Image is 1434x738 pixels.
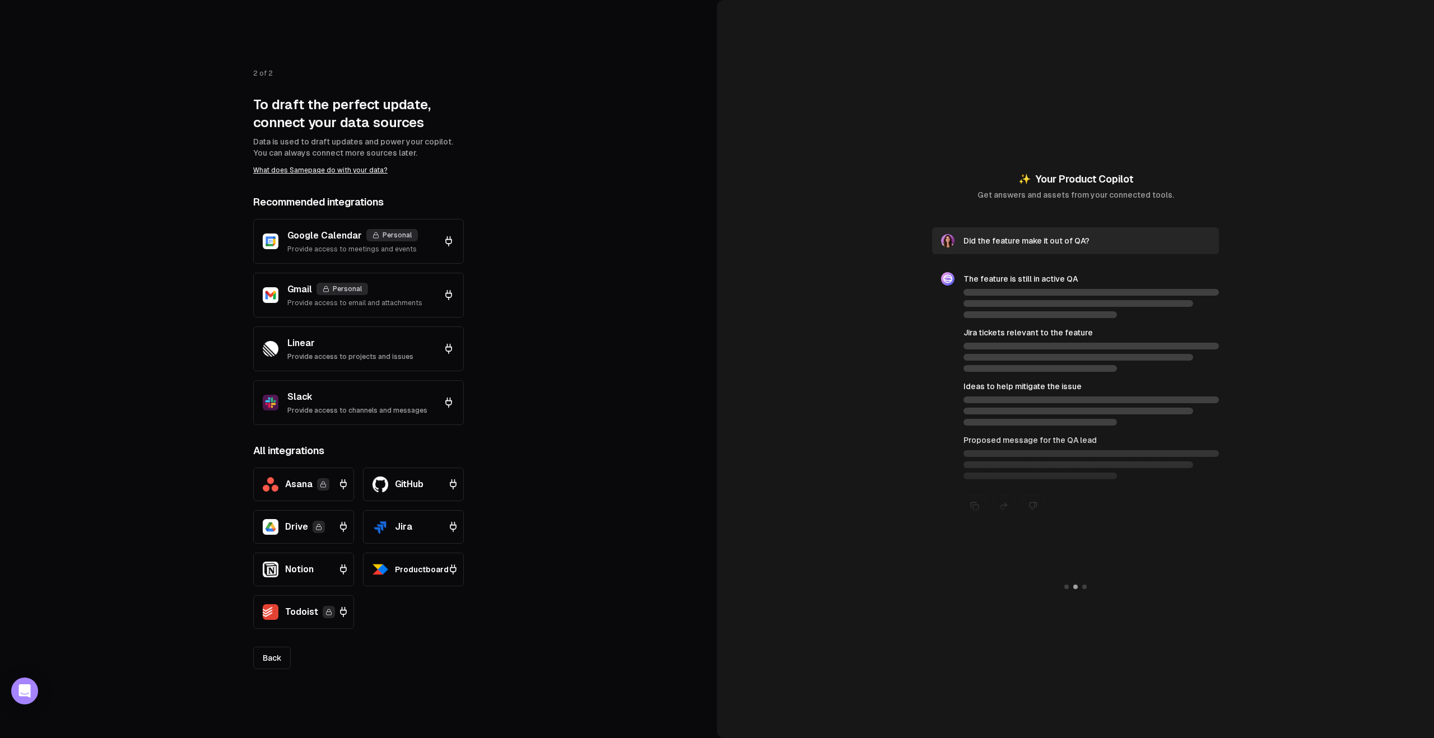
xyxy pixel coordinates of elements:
h4: The feature is still in active QA [963,273,1219,284]
img: Linear [263,341,278,357]
div: Open Intercom Messenger [11,678,38,704]
h4: Proposed message for the QA lead [963,435,1219,446]
h2: All integrations [253,443,464,459]
h2: Your Product Copilot [977,171,1174,187]
p: Data is used to draft updates and power your copilot. You can always connect more sources later. [253,136,464,158]
p: Provide access to projects and issues [287,352,413,361]
span: Productboard [395,564,449,575]
button: NotionNotion [253,553,354,586]
p: Get answers and assets from your connected tools. [977,189,1174,200]
span: Todoist [285,605,318,619]
p: Slack [287,390,427,404]
a: What does Samepage do with your data? [253,166,388,174]
button: GitHubGitHub [363,468,464,501]
img: Jira [373,519,388,535]
button: TodoistTodoist [253,595,354,629]
span: Asana [285,478,313,491]
button: JiraJira [363,510,464,544]
button: ProductboardProductboard [363,553,464,586]
button: Google CalendarGoogle CalendarPersonalProvide access to meetings and events [253,219,464,264]
span: Jira [395,520,412,534]
img: GitHub [373,477,388,492]
button: GmailGmailPersonalProvide access to email and attachments [253,273,464,317]
img: Todoist [263,604,278,620]
h4: Jira tickets relevant to the feature [963,327,1219,338]
h1: To draft the perfect update, connect your data sources [253,96,464,132]
p: Linear [287,337,413,350]
span: Gmail [287,284,312,295]
img: Gmail [263,287,278,303]
img: Notion [263,562,278,577]
h4: Ideas to help mitigate the issue [963,381,1219,392]
button: LinearLinearProvide access to projects and issues [253,326,464,371]
img: Asana [263,477,278,492]
span: GitHub [395,478,423,491]
span: Google Calendar [287,230,362,241]
img: Samepage orb [941,272,955,286]
img: Productboard [373,562,388,577]
button: SlackSlackProvide access to channels and messages [253,380,464,425]
p: Provide access to channels and messages [287,406,427,415]
button: AsanaAsana [253,468,354,501]
span: ✨ [1018,173,1031,185]
div: Personal [366,229,418,241]
img: Google Calendar [263,233,278,249]
span: Drive [285,520,308,534]
p: 2 of 2 [253,69,464,78]
span: Did the feature make it out of QA? [963,235,1090,246]
img: Slack [263,395,278,410]
p: Provide access to email and attachments [287,298,422,307]
a: Back [253,647,291,669]
img: Google Drive [263,519,278,535]
img: User avatar [941,234,955,247]
div: Personal [316,283,368,295]
span: Notion [285,563,314,576]
button: Google DriveDrive [253,510,354,544]
h2: Recommended integrations [253,194,464,210]
p: Provide access to meetings and events [287,245,418,254]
